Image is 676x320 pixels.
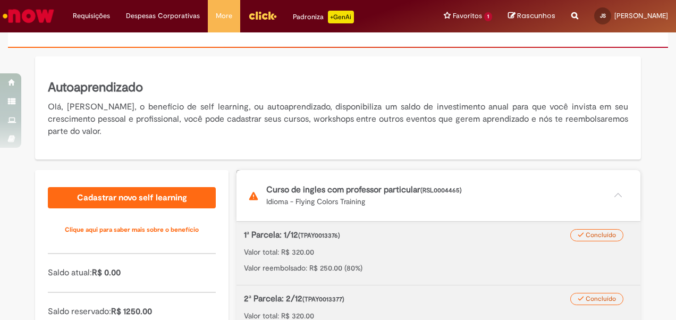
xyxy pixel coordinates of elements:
[614,11,668,20] span: [PERSON_NAME]
[244,263,633,273] p: Valor reembolsado: R$ 250.00 (80%)
[244,229,577,241] p: 1ª Parcela: 1/12
[48,267,216,279] p: Saldo atual:
[328,11,354,23] p: +GenAi
[216,11,232,21] span: More
[484,12,492,21] span: 1
[293,11,354,23] div: Padroniza
[73,11,110,21] span: Requisições
[586,294,616,303] span: Concluído
[92,267,121,278] span: R$ 0.00
[244,247,633,257] p: Valor total: R$ 320.00
[1,5,56,27] img: ServiceNow
[453,11,482,21] span: Favoritos
[600,12,606,19] span: JS
[248,7,277,23] img: click_logo_yellow_360x200.png
[126,11,200,21] span: Despesas Corporativas
[586,231,616,239] span: Concluído
[302,295,344,304] span: (TPAY0013377)
[48,187,216,208] a: Cadastrar novo self learning
[48,219,216,240] a: Clique aqui para saber mais sobre o benefício
[48,306,216,318] p: Saldo reservado:
[517,11,555,21] span: Rascunhos
[298,231,340,240] span: (TPAY0013376)
[508,11,555,21] a: Rascunhos
[48,79,628,97] h5: Autoaprendizado
[111,306,152,317] span: R$ 1250.00
[48,101,628,138] p: Olá, [PERSON_NAME], o benefício de self learning, ou autoaprendizado, disponibiliza um saldo de i...
[244,293,577,305] p: 2ª Parcela: 2/12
